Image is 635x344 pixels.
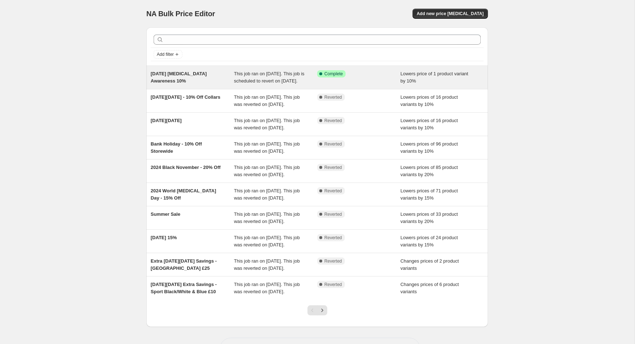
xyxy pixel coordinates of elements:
[157,52,174,57] span: Add filter
[325,188,342,194] span: Reverted
[325,211,342,217] span: Reverted
[151,235,177,240] span: [DATE] 15%
[325,118,342,124] span: Reverted
[234,165,300,177] span: This job ran on [DATE]. This job was reverted on [DATE].
[234,141,300,154] span: This job ran on [DATE]. This job was reverted on [DATE].
[234,71,305,84] span: This job ran on [DATE]. This job is scheduled to revert on [DATE].
[234,282,300,294] span: This job ran on [DATE]. This job was reverted on [DATE].
[325,282,342,287] span: Reverted
[401,282,459,294] span: Changes prices of 6 product variants
[325,71,343,77] span: Complete
[325,94,342,100] span: Reverted
[151,165,221,170] span: 2024 Black November - 20% Off
[151,118,182,123] span: [DATE][DATE]
[401,188,458,201] span: Lowers prices of 71 product variants by 15%
[151,71,207,84] span: [DATE] [MEDICAL_DATA] Awareness 10%
[234,94,300,107] span: This job ran on [DATE]. This job was reverted on [DATE].
[401,258,459,271] span: Changes prices of 2 product variants
[234,188,300,201] span: This job ran on [DATE]. This job was reverted on [DATE].
[154,50,182,59] button: Add filter
[151,141,202,154] span: Bank Holiday - 10% Off Storewide
[401,141,458,154] span: Lowers prices of 96 product variants by 10%
[417,11,484,17] span: Add new price [MEDICAL_DATA]
[317,305,327,316] button: Next
[325,141,342,147] span: Reverted
[401,94,458,107] span: Lowers prices of 16 product variants by 10%
[401,165,458,177] span: Lowers prices of 85 product variants by 20%
[325,258,342,264] span: Reverted
[151,258,217,271] span: Extra [DATE][DATE] Savings - [GEOGRAPHIC_DATA] £25
[234,258,300,271] span: This job ran on [DATE]. This job was reverted on [DATE].
[325,165,342,170] span: Reverted
[234,211,300,224] span: This job ran on [DATE]. This job was reverted on [DATE].
[151,211,180,217] span: Summer Sale
[401,118,458,130] span: Lowers prices of 16 product variants by 10%
[151,188,216,201] span: 2024 World [MEDICAL_DATA] Day - 15% Off
[325,235,342,241] span: Reverted
[401,211,458,224] span: Lowers prices of 33 product variants by 20%
[401,71,469,84] span: Lowers price of 1 product variant by 10%
[234,118,300,130] span: This job ran on [DATE]. This job was reverted on [DATE].
[151,94,221,100] span: [DATE][DATE] - 10% Off Collars
[234,235,300,247] span: This job ran on [DATE]. This job was reverted on [DATE].
[401,235,458,247] span: Lowers prices of 24 product variants by 15%
[308,305,327,316] nav: Pagination
[413,9,488,19] button: Add new price [MEDICAL_DATA]
[151,282,217,294] span: [DATE][DATE] Extra Savings - Sport Black/White & Blue £10
[146,10,215,18] span: NA Bulk Price Editor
